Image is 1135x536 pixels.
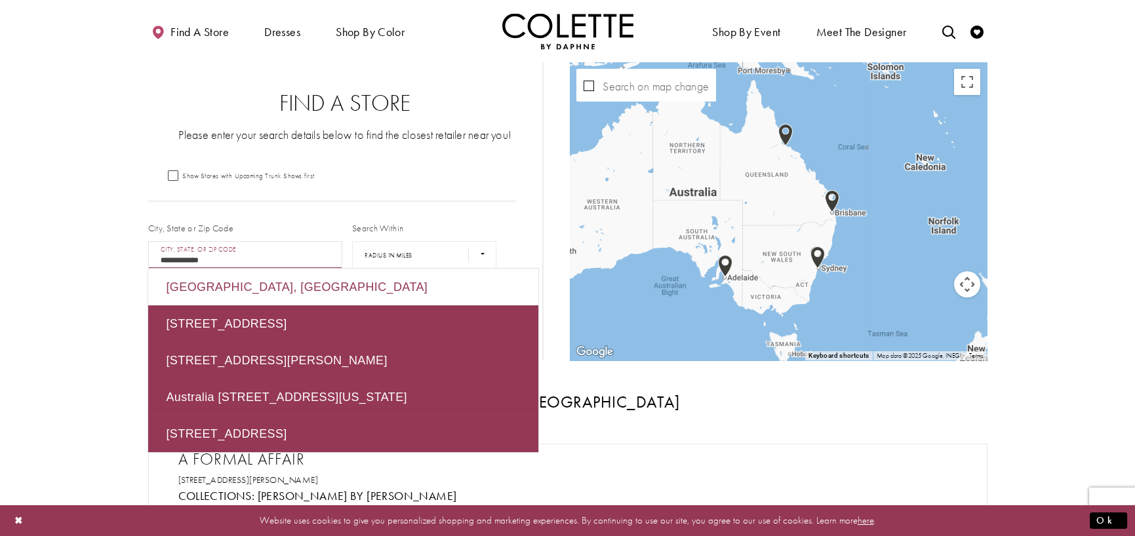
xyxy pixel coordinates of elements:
span: Map data ©2025 Google, INEGI [877,351,961,360]
label: City, State or Zip Code [148,221,234,235]
a: here [858,514,874,527]
div: Map with store locations [570,62,987,360]
a: Terms (opens in new tab) [969,351,984,360]
div: [STREET_ADDRESS] [148,305,538,342]
span: Shop by color [336,26,405,39]
a: Check Wishlist [967,13,987,49]
input: City, State, or ZIP Code [148,241,343,269]
a: Open this area in Google Maps (opens a new window) [573,343,616,360]
span: Find a store [170,26,229,39]
a: Opens in new tab [178,474,319,486]
a: Visit Home Page [502,13,633,49]
div: [GEOGRAPHIC_DATA], [GEOGRAPHIC_DATA] [148,269,538,305]
span: Meet the designer [816,26,907,39]
button: Keyboard shortcuts [808,351,869,360]
div: [STREET_ADDRESS][PERSON_NAME] [148,342,538,379]
a: Visit Colette by Daphne page - Opens in new tab [258,488,457,503]
button: Map camera controls [954,271,980,297]
p: Website uses cookies to give you personalized shopping and marketing experiences. By continuing t... [94,512,1041,529]
a: Toggle search [938,13,958,49]
span: Dresses [261,13,304,49]
span: Dresses [264,26,300,39]
span: Shop by color [332,13,408,49]
h2: Find a Store [174,90,517,117]
button: Close Dialog [8,509,30,532]
span: Shop By Event [709,13,784,49]
div: [STREET_ADDRESS] [148,415,538,452]
span: Shop By Event [712,26,780,39]
label: Search Within [352,221,403,235]
a: Find a store [148,13,232,49]
img: Google [573,343,616,360]
span: Collections: [178,488,255,503]
select: Radius In Miles [352,241,496,269]
h2: A Formal Affair [178,450,970,469]
p: Please enter your search details below to find the closest retailer near you! [174,126,517,143]
div: Australia [STREET_ADDRESS][US_STATE] [148,379,538,415]
button: Toggle fullscreen view [954,69,980,95]
img: Colette by Daphne [502,13,633,49]
a: Meet the designer [813,13,910,49]
button: Submit Dialog [1090,512,1127,529]
h3: Results in [GEOGRAPHIC_DATA] [148,393,987,411]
